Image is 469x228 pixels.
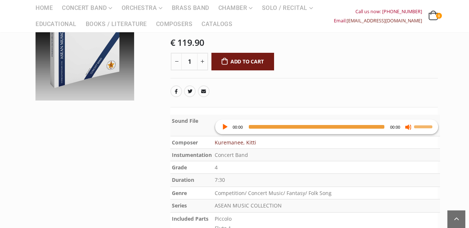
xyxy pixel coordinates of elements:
b: Grade [172,164,187,171]
button: Play [221,123,228,130]
a: Twitter [184,85,196,97]
b: Included Parts [172,215,208,222]
b: Duration [172,176,194,183]
a: Email [198,85,210,97]
button: Mute [405,123,412,130]
a: Kuremanee, Kitti [215,139,256,146]
a: Facebook [170,85,182,97]
div: Audio Player [215,120,439,135]
span: € [170,36,176,48]
b: Sound File [172,117,198,124]
b: Instumentation [172,151,212,158]
button: + [197,53,208,70]
button: - [171,53,182,70]
div: Email: [334,16,422,25]
td: Competition/ Concert Music/ Fantasy/ Folk Song [213,187,440,199]
td: 4 [213,161,440,174]
bdi: 119.90 [170,36,204,48]
a: Educational [31,16,81,32]
span: 0 [436,13,442,19]
div: Call us now: [PHONE_NUMBER] [334,7,422,16]
span: 00:00 [233,125,243,129]
input: Product quantity [181,53,197,70]
span: 00:00 [390,125,400,129]
b: Composer [172,139,198,146]
a: Composers [152,16,197,32]
b: Series [172,202,187,209]
a: [EMAIL_ADDRESS][DOMAIN_NAME] [347,18,422,24]
p: 7:30 [215,175,439,185]
td: Concert Band [213,149,440,161]
button: Add to cart [211,53,274,70]
a: Books / Literature [81,16,151,32]
b: Genre [172,190,187,196]
a: Catalogs [197,16,237,32]
a: Volume Slider [414,119,435,133]
p: ASEAN MUSIC COLLECTION [215,201,439,211]
span: Time Slider [249,125,384,129]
